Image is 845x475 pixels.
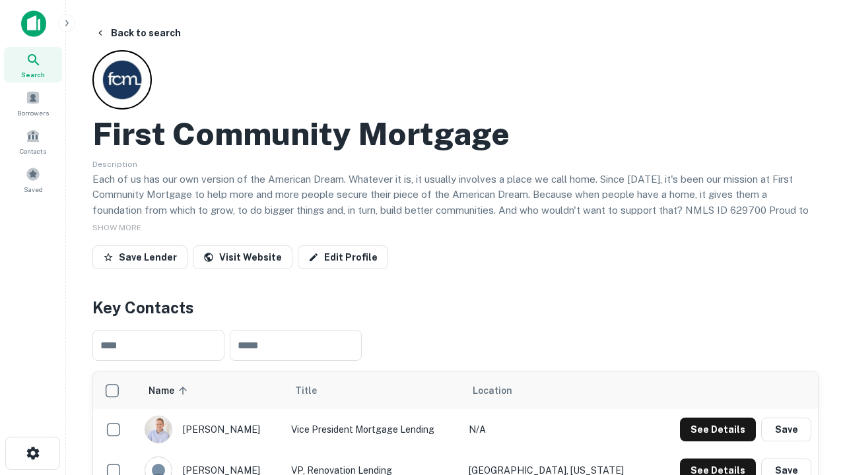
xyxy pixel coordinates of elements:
[779,327,845,391] iframe: Chat Widget
[473,383,512,398] span: Location
[92,296,819,319] h4: Key Contacts
[145,416,278,443] div: [PERSON_NAME]
[20,146,46,156] span: Contacts
[680,418,756,441] button: See Details
[145,416,172,443] img: 1520878720083
[17,108,49,118] span: Borrowers
[92,245,187,269] button: Save Lender
[4,47,62,82] a: Search
[761,418,811,441] button: Save
[4,162,62,197] a: Saved
[138,372,285,409] th: Name
[298,245,388,269] a: Edit Profile
[90,21,186,45] button: Back to search
[285,372,462,409] th: Title
[92,223,141,232] span: SHOW MORE
[4,123,62,159] a: Contacts
[149,383,191,398] span: Name
[462,372,654,409] th: Location
[4,85,62,121] a: Borrowers
[295,383,334,398] span: Title
[285,409,462,450] td: Vice President Mortgage Lending
[193,245,292,269] a: Visit Website
[24,184,43,195] span: Saved
[92,172,819,234] p: Each of us has our own version of the American Dream. Whatever it is, it usually involves a place...
[21,69,45,80] span: Search
[92,160,137,169] span: Description
[21,11,46,37] img: capitalize-icon.png
[462,409,654,450] td: N/A
[92,115,510,153] h2: First Community Mortgage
